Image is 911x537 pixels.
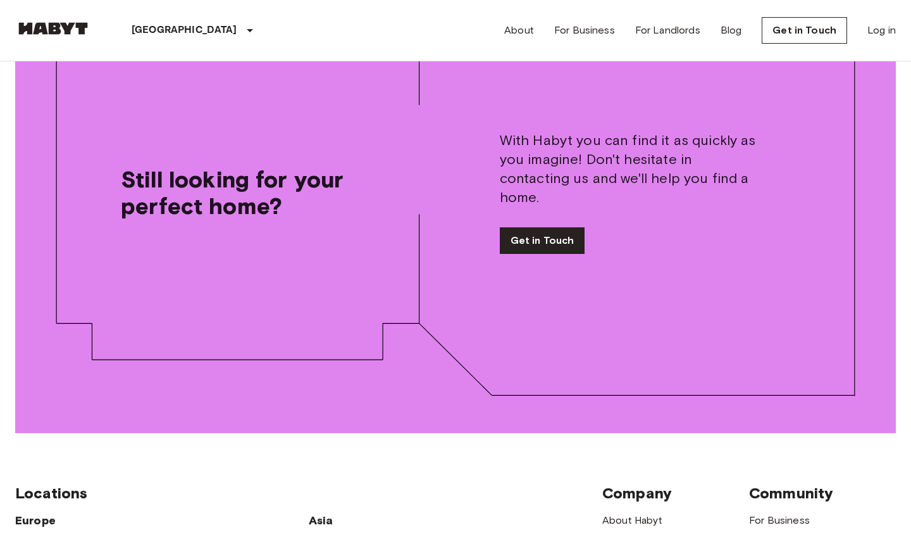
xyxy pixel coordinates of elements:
span: Europe [15,514,56,528]
img: Habyt [15,22,91,35]
span: Community [749,484,833,502]
p: [GEOGRAPHIC_DATA] [132,23,237,38]
span: Locations [15,484,87,502]
a: Log in [867,23,896,38]
a: Get in Touch [762,17,847,44]
span: With Habyt you can find it as quickly as you imagine! Don't hesitate in contacting us and we'll h... [500,131,764,207]
span: Asia [309,514,333,528]
a: About [504,23,534,38]
a: Get in Touch [500,227,585,254]
a: About Habyt [602,514,662,526]
a: Blog [721,23,742,38]
span: Still looking for your perfect home? [121,166,385,219]
a: For Business [554,23,615,38]
a: For Business [749,514,810,526]
span: Company [602,484,672,502]
a: For Landlords [635,23,700,38]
